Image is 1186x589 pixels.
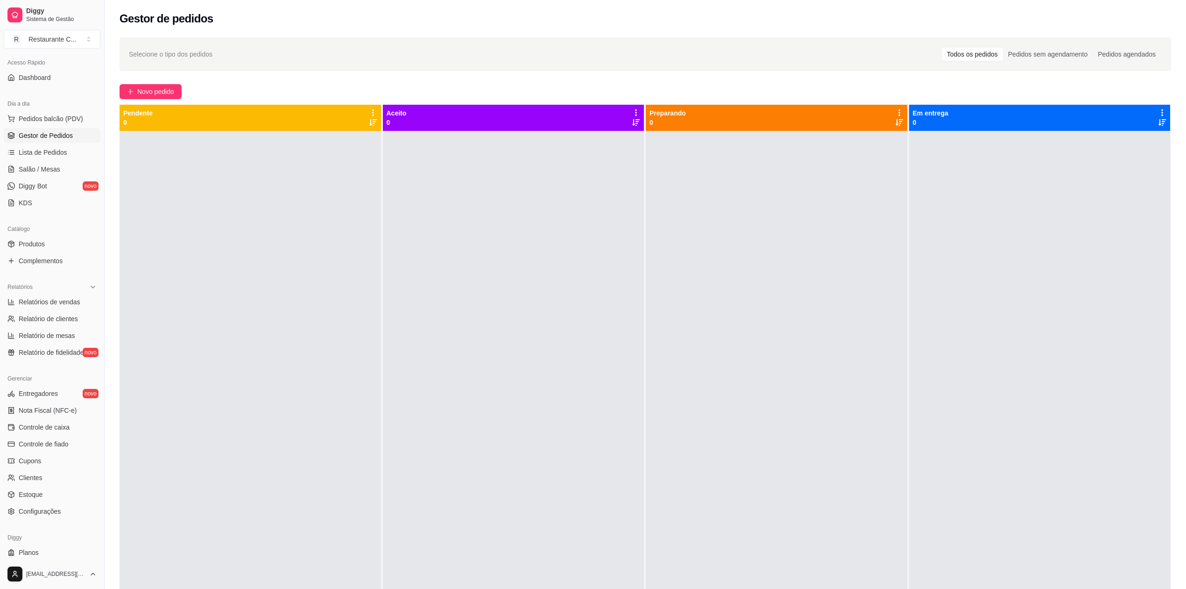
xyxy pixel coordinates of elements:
[19,239,45,249] span: Produtos
[4,4,100,26] a: DiggySistema de Gestão
[4,530,100,545] div: Diggy
[4,437,100,452] a: Controle de fiado
[19,473,42,482] span: Clientes
[4,237,100,251] a: Produtos
[4,128,100,143] a: Gestor de Pedidos
[19,165,60,174] span: Salão / Mesas
[137,86,174,97] span: Novo pedido
[120,11,213,26] h2: Gestor de pedidos
[649,108,686,118] p: Preparando
[4,403,100,418] a: Nota Fiscal (NFC-e)
[4,545,100,560] a: Planos
[19,423,70,432] span: Controle de caixa
[12,35,21,44] span: R
[4,563,100,585] button: [EMAIL_ADDRESS][DOMAIN_NAME]
[942,48,1003,61] div: Todos os pedidos
[120,84,182,99] button: Novo pedido
[28,35,76,44] div: Restaurante C ...
[4,162,100,177] a: Salão / Mesas
[19,439,69,449] span: Controle de fiado
[19,490,42,499] span: Estoque
[4,111,100,126] button: Pedidos balcão (PDV)
[19,389,58,398] span: Entregadores
[19,181,47,191] span: Diggy Bot
[4,386,100,401] a: Entregadoresnovo
[26,570,85,578] span: [EMAIL_ADDRESS][DOMAIN_NAME]
[913,108,948,118] p: Em entrega
[4,420,100,435] a: Controle de caixa
[19,348,84,357] span: Relatório de fidelidade
[387,118,407,127] p: 0
[387,108,407,118] p: Aceito
[4,55,100,70] div: Acesso Rápido
[127,88,134,95] span: plus
[19,256,63,266] span: Complementos
[4,96,100,111] div: Dia a dia
[4,345,100,360] a: Relatório de fidelidadenovo
[4,453,100,468] a: Cupons
[4,145,100,160] a: Lista de Pedidos
[4,70,100,85] a: Dashboard
[4,504,100,519] a: Configurações
[19,148,67,157] span: Lista de Pedidos
[4,179,100,194] a: Diggy Botnovo
[4,253,100,268] a: Complementos
[123,118,153,127] p: 0
[19,406,77,415] span: Nota Fiscal (NFC-e)
[19,548,39,557] span: Planos
[913,118,948,127] p: 0
[4,311,100,326] a: Relatório de clientes
[4,487,100,502] a: Estoque
[4,195,100,210] a: KDS
[123,108,153,118] p: Pendente
[26,15,97,23] span: Sistema de Gestão
[4,222,100,237] div: Catálogo
[129,49,212,59] span: Selecione o tipo dos pedidos
[19,297,80,307] span: Relatórios de vendas
[19,331,75,340] span: Relatório de mesas
[19,131,73,140] span: Gestor de Pedidos
[1003,48,1093,61] div: Pedidos sem agendamento
[4,470,100,485] a: Clientes
[7,283,33,291] span: Relatórios
[19,507,61,516] span: Configurações
[4,30,100,49] button: Select a team
[19,114,83,123] span: Pedidos balcão (PDV)
[19,198,32,208] span: KDS
[26,7,97,15] span: Diggy
[649,118,686,127] p: 0
[4,294,100,309] a: Relatórios de vendas
[19,314,78,323] span: Relatório de clientes
[1093,48,1161,61] div: Pedidos agendados
[19,456,41,466] span: Cupons
[4,328,100,343] a: Relatório de mesas
[4,371,100,386] div: Gerenciar
[19,73,51,82] span: Dashboard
